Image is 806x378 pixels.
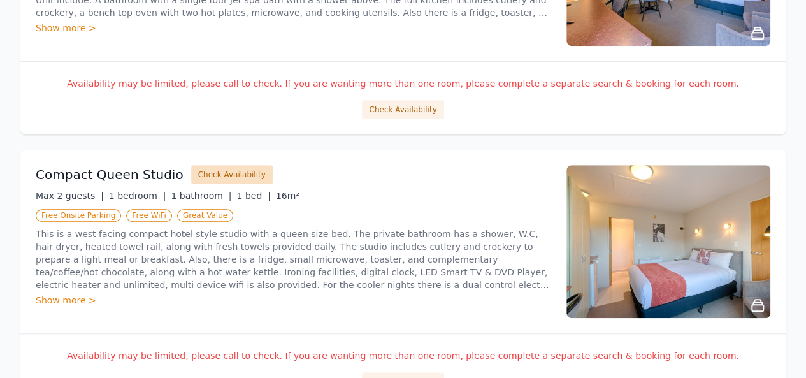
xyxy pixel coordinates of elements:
span: Great Value [177,209,233,222]
span: Free WiFi [126,209,172,222]
button: Check Availability [191,165,273,184]
span: Max 2 guests | [36,191,104,201]
span: Free Onsite Parking [36,209,121,222]
div: Show more > [36,294,551,307]
p: Availability may be limited, please call to check. If you are wanting more than one room, please ... [36,349,770,362]
p: Availability may be limited, please call to check. If you are wanting more than one room, please ... [36,77,770,90]
span: 1 bedroom | [109,191,166,201]
span: 1 bathroom | [171,191,231,201]
button: Check Availability [362,100,443,119]
p: This is a west facing compact hotel style studio with a queen size bed. The private bathroom has ... [36,228,551,291]
span: 1 bed | [236,191,270,201]
div: Show more > [36,22,551,34]
span: 16m² [276,191,299,201]
h3: Compact Queen Studio [36,166,184,184]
